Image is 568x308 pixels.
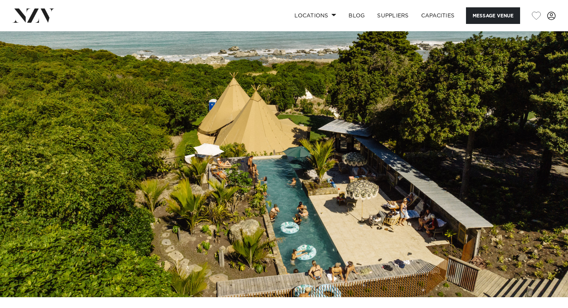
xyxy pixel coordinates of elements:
a: Capacities [415,7,461,24]
a: BLOG [342,7,371,24]
button: Message Venue [466,7,520,24]
img: nzv-logo.png [12,8,54,22]
a: SUPPLIERS [371,7,415,24]
a: Locations [288,7,342,24]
